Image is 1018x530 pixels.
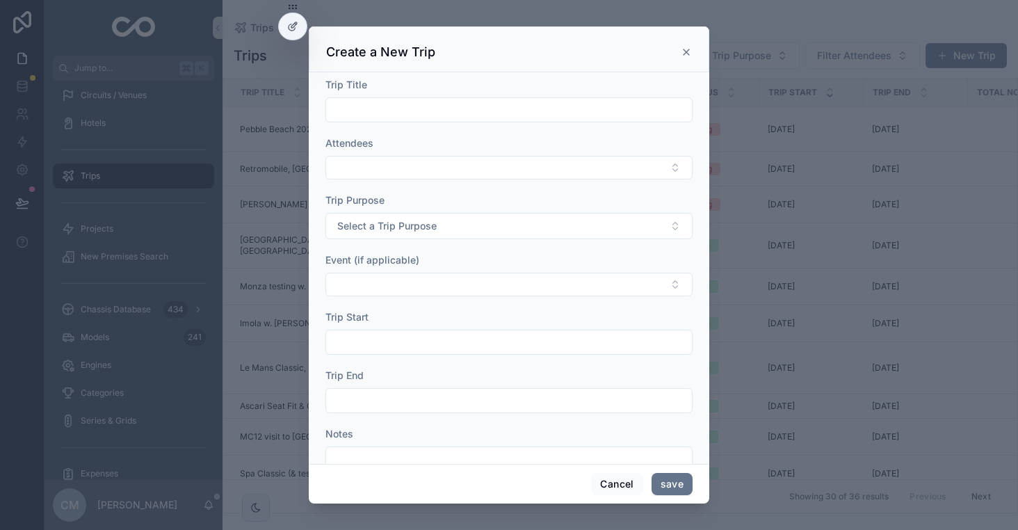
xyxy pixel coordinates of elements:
button: save [652,473,693,495]
span: Trip Start [325,311,369,323]
span: Event (if applicable) [325,254,419,266]
span: Select a Trip Purpose [337,219,437,233]
span: Trip End [325,369,364,381]
button: Select Button [325,213,693,239]
button: Cancel [591,473,643,495]
h3: Create a New Trip [326,44,435,61]
button: Select Button [325,156,693,179]
span: Trip Title [325,79,367,90]
span: Notes [325,428,353,440]
span: Attendees [325,137,373,149]
button: Select Button [325,273,693,296]
span: Trip Purpose [325,194,385,206]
